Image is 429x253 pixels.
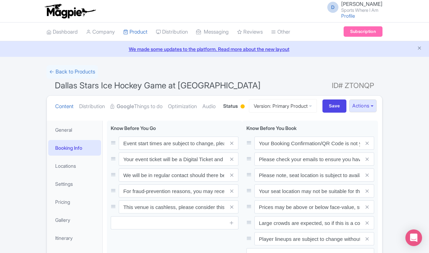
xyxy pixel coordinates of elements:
span: Know Before You Go [111,125,156,131]
span: [PERSON_NAME] [341,1,382,7]
a: We made some updates to the platform. Read more about the new layout [4,45,425,53]
input: Save [322,99,347,113]
a: GoogleThings to do [110,96,162,117]
a: Settings [48,176,101,192]
div: Building [239,102,246,112]
a: Pricing [48,194,101,210]
a: Product [123,23,148,42]
small: Sports Where I Am [341,8,382,12]
a: Itinerary [48,230,101,246]
a: ← Back to Products [47,65,98,79]
img: logo-ab69f6fb50320c5b225c76a69d11143b.png [43,3,97,19]
button: Actions [349,99,377,112]
a: Locations [48,158,101,174]
a: General [48,122,101,138]
a: Content [55,96,74,117]
a: Distribution [79,96,105,117]
strong: Google [117,103,134,111]
span: Status [223,102,238,110]
span: Dallas Stars Ice Hockey Game at [GEOGRAPHIC_DATA] [55,80,261,90]
div: Open Intercom Messenger [405,229,422,246]
a: Distribution [156,23,188,42]
a: Gallery [48,212,101,228]
span: Know Before You Book [246,125,297,131]
a: Optimization [168,96,197,117]
a: Version: Primary Product [249,99,317,113]
a: Subscription [344,26,382,37]
a: Audio [202,96,216,117]
a: Booking Info [48,140,101,156]
a: Dashboard [47,23,78,42]
span: D [327,2,338,13]
a: Profile [341,13,355,19]
a: Other [271,23,290,42]
span: ID# ZTONQP [332,79,374,93]
a: Reviews [237,23,263,42]
a: Messaging [196,23,229,42]
button: Close announcement [417,45,422,53]
a: D [PERSON_NAME] Sports Where I Am [323,1,382,12]
a: Company [86,23,115,42]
